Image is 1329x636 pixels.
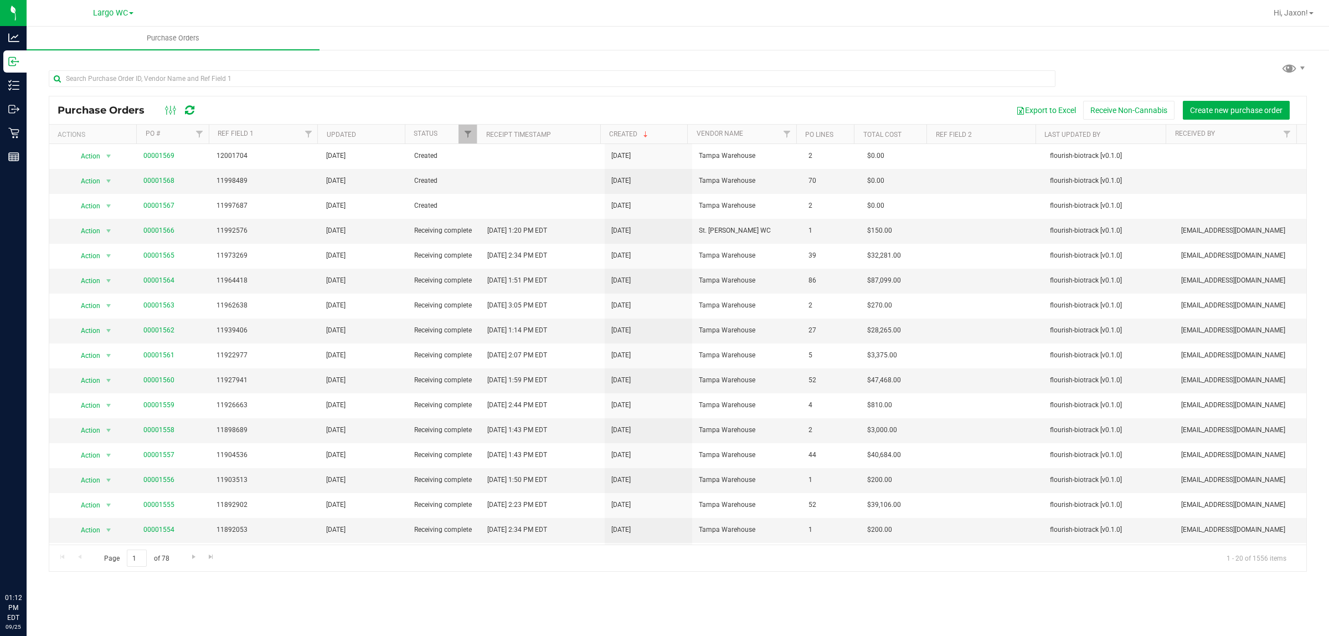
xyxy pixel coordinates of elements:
span: Action [71,348,101,363]
a: 00001554 [143,526,174,534]
span: [DATE] [611,225,631,236]
a: Received By [1175,130,1215,137]
span: Action [71,373,101,388]
span: Tampa Warehouse [699,176,795,186]
a: Created [609,130,650,138]
span: [DATE] [611,400,631,411]
span: $3,000.00 [867,425,897,435]
a: 00001563 [143,301,174,309]
span: [EMAIL_ADDRESS][DOMAIN_NAME] [1181,250,1300,261]
span: Action [71,273,101,289]
span: $200.00 [867,475,892,485]
span: Receiving complete [414,225,474,236]
a: 00001557 [143,451,174,459]
span: [DATE] [611,250,631,261]
span: Action [71,198,101,214]
span: Tampa Warehouse [699,450,795,460]
span: select [101,298,115,314]
span: $810.00 [867,400,892,411]
span: 1 [808,525,854,535]
button: Receive Non-Cannabis [1083,101,1175,120]
span: Action [71,448,101,463]
span: Hi, Jaxon! [1274,8,1308,17]
span: Action [71,473,101,488]
span: select [101,223,115,239]
a: Purchase Orders [27,27,320,50]
a: 00001566 [143,227,174,234]
span: 11939406 [217,325,313,336]
span: $32,281.00 [867,250,901,261]
a: 00001561 [143,351,174,359]
span: flourish-biotrack [v0.1.0] [1050,500,1168,510]
span: [DATE] [611,525,631,535]
a: 00001565 [143,252,174,259]
a: Filter [1278,125,1296,143]
span: [DATE] [326,450,346,460]
span: [EMAIL_ADDRESS][DOMAIN_NAME] [1181,500,1300,510]
span: 52 [808,375,854,386]
span: [DATE] [326,500,346,510]
span: Action [71,398,101,413]
span: [DATE] [611,350,631,361]
span: [EMAIL_ADDRESS][DOMAIN_NAME] [1181,425,1300,435]
a: Ref Field 2 [936,131,972,139]
span: [DATE] [611,325,631,336]
input: 1 [127,550,147,567]
button: Export to Excel [1009,101,1083,120]
span: [DATE] 1:43 PM EDT [487,450,547,460]
span: Receiving complete [414,275,474,286]
span: $0.00 [867,201,884,211]
span: select [101,423,115,438]
span: Action [71,497,101,513]
span: 11898689 [217,425,313,435]
span: select [101,348,115,363]
span: Action [71,298,101,314]
span: [DATE] [611,201,631,211]
span: [EMAIL_ADDRESS][DOMAIN_NAME] [1181,525,1300,535]
span: [EMAIL_ADDRESS][DOMAIN_NAME] [1181,225,1300,236]
span: St. [PERSON_NAME] WC [699,225,795,236]
span: [DATE] [611,375,631,386]
span: [DATE] 1:20 PM EDT [487,225,547,236]
span: 52 [808,500,854,510]
span: $0.00 [867,151,884,161]
inline-svg: Reports [8,151,19,162]
span: $47,468.00 [867,375,901,386]
span: Receiving complete [414,300,474,311]
span: 1 - 20 of 1556 items [1218,550,1295,566]
span: Created [414,151,474,161]
span: [DATE] 3:05 PM EDT [487,300,547,311]
inline-svg: Inventory [8,80,19,91]
span: [DATE] [326,151,346,161]
span: $0.00 [867,176,884,186]
span: flourish-biotrack [v0.1.0] [1050,350,1168,361]
span: $39,106.00 [867,500,901,510]
span: Create new purchase order [1190,106,1282,115]
span: [DATE] 1:59 PM EDT [487,375,547,386]
a: 00001558 [143,426,174,434]
span: Created [414,176,474,186]
span: flourish-biotrack [v0.1.0] [1050,176,1168,186]
span: [DATE] [611,300,631,311]
span: Action [71,248,101,264]
a: Receipt Timestamp [486,131,551,139]
span: Page of 78 [95,550,178,567]
span: select [101,448,115,463]
a: 00001569 [143,152,174,160]
span: [EMAIL_ADDRESS][DOMAIN_NAME] [1181,400,1300,411]
span: Tampa Warehouse [699,425,795,435]
a: 00001560 [143,376,174,384]
span: [DATE] [611,176,631,186]
span: select [101,148,115,164]
a: Filter [459,125,477,143]
div: Actions [58,131,132,139]
span: Receiving complete [414,475,474,485]
span: [DATE] 2:44 PM EDT [487,400,547,411]
span: 2 [808,201,854,211]
inline-svg: Retail [8,127,19,139]
span: [DATE] [326,176,346,186]
span: [DATE] [611,151,631,161]
span: [DATE] [326,201,346,211]
span: Receiving complete [414,325,474,336]
span: flourish-biotrack [v0.1.0] [1050,425,1168,435]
